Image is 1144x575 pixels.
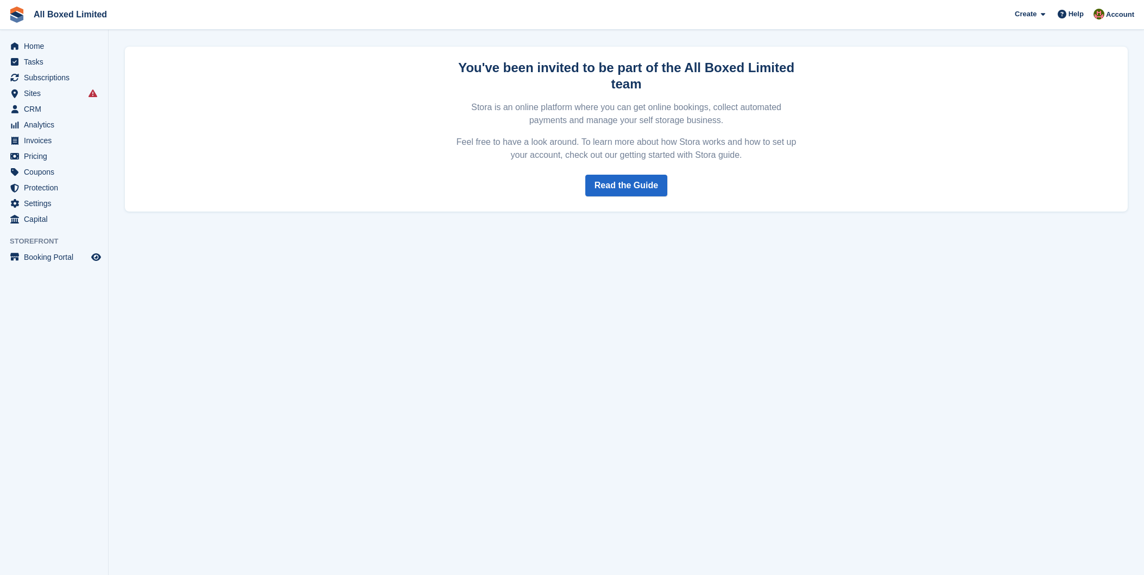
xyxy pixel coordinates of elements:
span: Pricing [24,149,89,164]
p: Feel free to have a look around. To learn more about how Stora works and how to set up your accou... [455,136,798,162]
a: menu [5,164,103,180]
span: Invoices [24,133,89,148]
img: Sharon Hawkins [1094,9,1104,20]
a: menu [5,149,103,164]
a: menu [5,250,103,265]
a: menu [5,117,103,132]
i: Smart entry sync failures have occurred [89,89,97,98]
span: CRM [24,101,89,117]
span: Sites [24,86,89,101]
a: menu [5,180,103,195]
span: Help [1069,9,1084,20]
span: Booking Portal [24,250,89,265]
a: menu [5,196,103,211]
span: Analytics [24,117,89,132]
a: All Boxed Limited [29,5,111,23]
a: menu [5,39,103,54]
p: Stora is an online platform where you can get online bookings, collect automated payments and man... [455,101,798,127]
a: menu [5,133,103,148]
span: Coupons [24,164,89,180]
span: Storefront [10,236,108,247]
span: Tasks [24,54,89,69]
a: Read the Guide [585,175,667,196]
a: Preview store [90,251,103,264]
a: menu [5,86,103,101]
span: Home [24,39,89,54]
span: Create [1015,9,1036,20]
a: menu [5,54,103,69]
span: Subscriptions [24,70,89,85]
a: menu [5,212,103,227]
span: Account [1106,9,1134,20]
span: Protection [24,180,89,195]
a: menu [5,70,103,85]
span: Settings [24,196,89,211]
span: Capital [24,212,89,227]
img: stora-icon-8386f47178a22dfd0bd8f6a31ec36ba5ce8667c1dd55bd0f319d3a0aa187defe.svg [9,7,25,23]
a: menu [5,101,103,117]
strong: You've been invited to be part of the All Boxed Limited team [458,60,794,91]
